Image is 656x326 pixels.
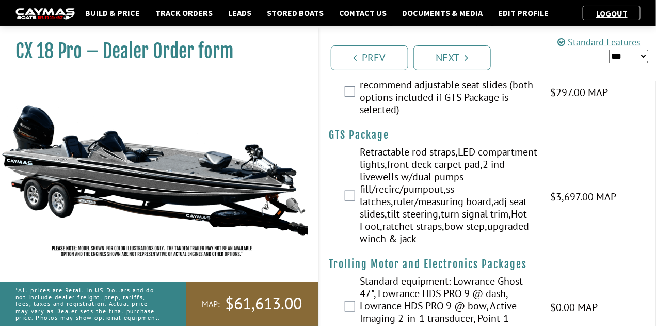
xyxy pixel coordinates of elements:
[150,6,218,20] a: Track Orders
[360,66,538,118] label: TH Marine Hot Foot throttle - recommend adjustable seat slides (both options included if GTS Pack...
[334,6,392,20] a: Contact Us
[591,8,633,19] a: Logout
[223,6,257,20] a: Leads
[551,189,617,205] span: $3,697.00 MAP
[397,6,488,20] a: Documents & Media
[15,8,75,19] img: caymas-dealer-connect-2ed40d3bc7270c1d8d7ffb4b79bf05adc795679939227970def78ec6f6c03838.gif
[551,300,598,315] span: $0.00 MAP
[551,85,609,100] span: $297.00 MAP
[80,6,145,20] a: Build & Price
[360,146,538,247] label: Retractable rod straps,LED compartment lights,front deck carpet pad,2 ind livewells w/dual pumps ...
[329,129,646,142] h4: GTS Package
[413,45,491,70] a: Next
[557,36,641,48] a: Standard Features
[329,258,646,271] h4: Trolling Motor and Electronics Packages
[15,40,292,63] h1: CX 18 Pro – Dealer Order form
[331,45,408,70] a: Prev
[225,293,302,315] span: $61,613.00
[15,282,163,326] p: *All prices are Retail in US Dollars and do not include dealer freight, prep, tariffs, fees, taxe...
[493,6,554,20] a: Edit Profile
[186,282,318,326] a: MAP:$61,613.00
[202,299,220,309] span: MAP:
[262,6,329,20] a: Stored Boats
